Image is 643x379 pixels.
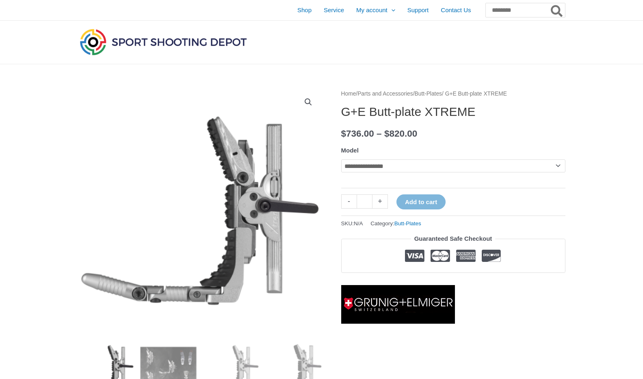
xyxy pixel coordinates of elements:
[384,129,417,139] bdi: 820.00
[78,89,322,333] img: G+E Butt-plate XTREME
[301,95,316,109] a: View full-screen image gallery
[341,147,359,154] label: Model
[370,218,421,229] span: Category:
[341,194,357,209] a: -
[341,218,363,229] span: SKU:
[341,129,346,139] span: $
[377,129,382,139] span: –
[78,27,249,57] img: Sport Shooting Depot
[341,285,455,324] a: Grünig and Elmiger
[357,91,413,97] a: Parts and Accessories
[357,194,372,209] input: Product quantity
[384,129,390,139] span: $
[354,220,363,227] span: N/A
[341,89,565,99] nav: Breadcrumb
[394,220,421,227] a: Butt-Plates
[411,233,496,244] legend: Guaranteed Safe Checkout
[341,105,565,119] h1: G+E Butt-plate XTREME
[372,194,388,209] a: +
[341,91,356,97] a: Home
[415,91,442,97] a: Butt-Plates
[341,129,374,139] bdi: 736.00
[396,194,446,209] button: Add to cart
[549,3,565,17] button: Search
